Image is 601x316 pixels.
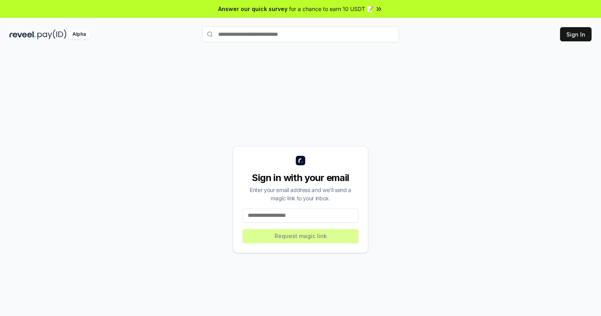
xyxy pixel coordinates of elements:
img: pay_id [37,30,67,39]
img: logo_small [296,156,305,165]
div: Sign in with your email [243,172,358,184]
div: Alpha [68,30,90,39]
button: Sign In [560,27,592,41]
img: reveel_dark [9,30,36,39]
span: Answer our quick survey [218,5,288,13]
div: Enter your email address and we’ll send a magic link to your inbox. [243,186,358,202]
span: for a chance to earn 10 USDT 📝 [289,5,373,13]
